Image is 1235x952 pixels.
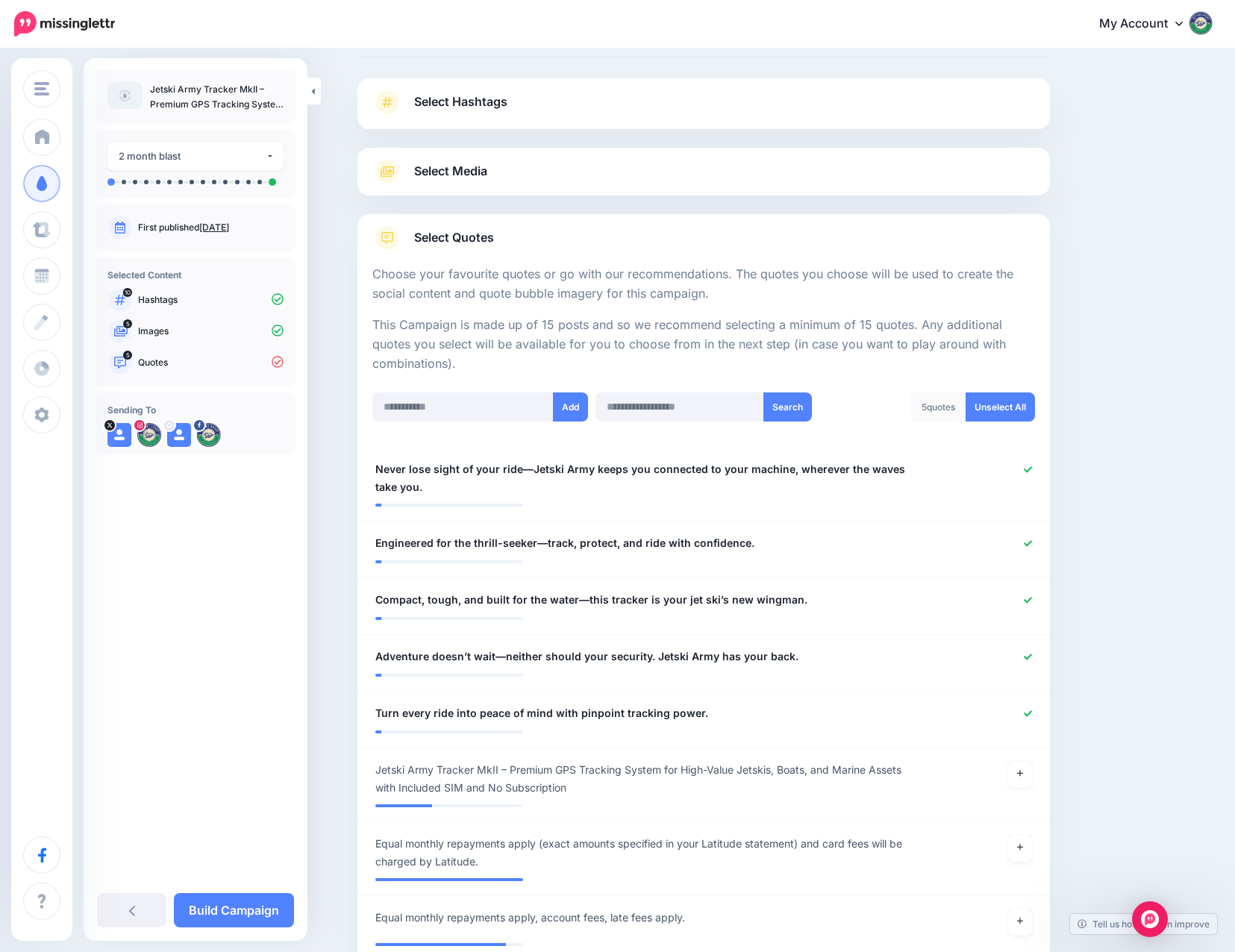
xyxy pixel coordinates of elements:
[375,560,523,563] div: The rank for this quote based on keywords and relevance.
[123,351,132,360] span: 5
[553,392,588,422] button: Add
[375,943,523,946] div: The rank for this quote based on keywords and relevance.
[137,423,161,447] img: 73387399_2430131080446037_1459025773707919360_n-bsa151563.jpg
[375,504,523,507] div: The rank for this quote based on keywords and relevance.
[375,617,523,620] div: The rank for this quote based on keywords and relevance.
[1084,6,1213,43] a: My Account
[375,591,807,609] span: Compact, tough, and built for the water—this tracker is your jet ski’s new wingman.
[375,878,523,881] div: The rank for this quote based on keywords and relevance.
[375,730,523,733] div: The rank for this quote based on keywords and relevance.
[375,534,754,552] span: Engineered for the thrill-seeker—track, protect, and ride with confidence.
[34,82,49,95] img: menu.png
[372,265,1035,304] p: Choose your favourite quotes or go with our recommendations. The quotes you choose will be used t...
[922,401,927,413] span: 5
[372,226,1035,265] a: Select Quotes
[910,392,966,422] div: quotes
[375,648,798,666] span: Adventure doesn’t wait—neither should your security. Jetski Army has your back.
[138,293,284,307] p: Hashtags
[123,319,132,328] span: 5
[375,460,919,496] span: Never lose sight of your ride—Jetski Army keeps you connected to your machine, wherever the waves...
[150,82,284,112] p: Jetski Army Tracker MkII – Premium GPS Tracking System for High-Value Jetskis, Boats, and Marine ...
[107,142,284,171] button: 2 month blast
[414,228,494,248] span: Select Quotes
[414,161,487,181] span: Select Media
[966,392,1035,422] a: Unselect All
[138,325,284,338] p: Images
[119,148,266,165] div: 2 month blast
[123,288,132,297] span: 10
[372,160,1035,184] a: Select Media
[1070,914,1217,934] a: Tell us how we can improve
[107,269,284,281] h4: Selected Content
[375,909,685,927] span: Equal monthly repayments apply, account fees, late fees apply.
[138,221,284,234] p: First published
[372,316,1035,374] p: This Campaign is made up of 15 posts and so we recommend selecting a minimum of 15 quotes. Any ad...
[375,674,523,677] div: The rank for this quote based on keywords and relevance.
[1132,901,1168,937] div: Open Intercom Messenger
[372,90,1035,129] a: Select Hashtags
[763,392,812,422] button: Search
[14,11,115,37] img: Missinglettr
[107,423,131,447] img: user_default_image.png
[414,92,507,112] span: Select Hashtags
[375,804,523,807] div: The rank for this quote based on keywords and relevance.
[199,222,229,233] a: [DATE]
[375,835,919,871] span: Equal monthly repayments apply (exact amounts specified in your Latitude statement) and card fees...
[107,82,143,109] img: article-default-image-icon.png
[167,423,191,447] img: user_default_image.png
[107,404,284,416] h4: Sending To
[138,356,284,369] p: Quotes
[375,704,708,722] span: Turn every ride into peace of mind with pinpoint tracking power.
[197,423,221,447] img: 308502652_465872602251229_4861708917458871662_n-bsa153032.png
[375,761,919,797] span: Jetski Army Tracker MkII – Premium GPS Tracking System for High-Value Jetskis, Boats, and Marine ...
